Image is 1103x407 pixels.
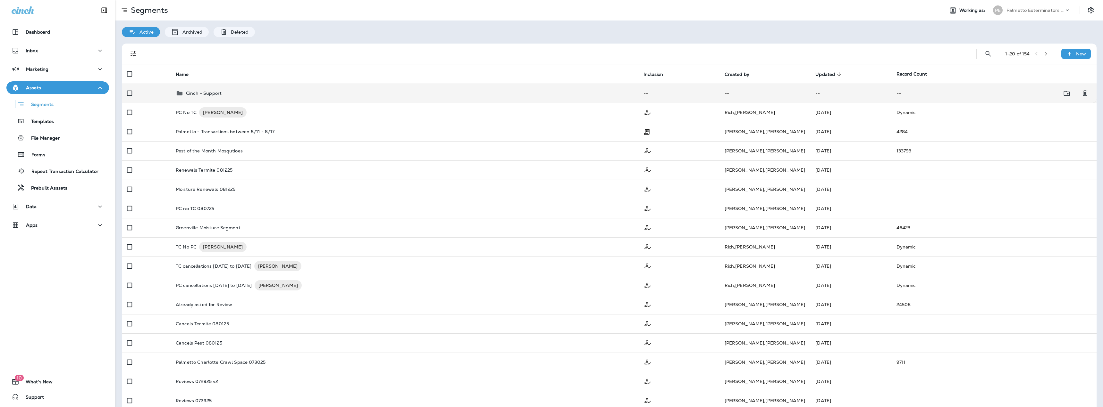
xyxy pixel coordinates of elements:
button: Templates [6,114,109,128]
p: PC cancellations [DATE] to [DATE] [176,280,252,290]
td: Rich , [PERSON_NAME] [720,237,811,256]
td: [DATE] [810,295,891,314]
span: Transaction [644,128,650,134]
span: Updated [815,71,843,77]
p: Archived [179,29,202,35]
span: Customer Only [644,339,652,345]
button: File Manager [6,131,109,144]
span: Customer Only [644,109,652,115]
td: 4284 [891,122,1097,141]
span: Customer Only [644,224,652,230]
span: Inclusion [644,72,663,77]
p: Cancels Termite 080125 [176,321,229,326]
td: -- [810,84,891,103]
td: [DATE] [810,333,891,353]
td: 46423 [891,218,1097,237]
td: [PERSON_NAME] , [PERSON_NAME] [720,333,811,353]
span: Customer Only [644,147,652,153]
span: Created by [725,72,749,77]
div: [PERSON_NAME] [254,261,302,271]
td: [PERSON_NAME] , [PERSON_NAME] [720,295,811,314]
span: Updated [815,72,835,77]
td: [DATE] [810,314,891,333]
p: TC cancellations [DATE] to [DATE] [176,261,252,271]
p: Marketing [26,67,48,72]
span: Customer Only [644,378,652,384]
p: Moisture Renewals 081225 [176,187,235,192]
td: Rich , [PERSON_NAME] [720,103,811,122]
button: Repeat Transaction Calculator [6,164,109,178]
button: Filters [127,47,140,60]
p: Forms [25,152,45,158]
td: 9711 [891,353,1097,372]
p: Cancels Pest 080125 [176,340,222,346]
td: [DATE] [810,160,891,180]
span: [PERSON_NAME] [254,263,302,269]
td: [PERSON_NAME] , [PERSON_NAME] [720,372,811,391]
td: [PERSON_NAME] , [PERSON_NAME] [720,218,811,237]
td: [DATE] [810,180,891,199]
p: Active [136,29,154,35]
p: Palmetto Exterminators LLC [1006,8,1064,13]
span: Customer Only [644,243,652,249]
span: Created by [725,71,758,77]
span: Working as: [959,8,987,13]
span: Name [176,71,197,77]
button: Apps [6,219,109,232]
td: [DATE] [810,122,891,141]
td: [PERSON_NAME] , [PERSON_NAME] [720,199,811,218]
td: [DATE] [810,353,891,372]
button: 10What's New [6,375,109,388]
p: Deleted [228,29,248,35]
span: Inclusion [644,71,671,77]
p: Reviews 072925 v2 [176,379,218,384]
button: Segments [6,97,109,111]
p: Renewals Termite 081225 [176,167,232,173]
td: -- [638,84,719,103]
td: [PERSON_NAME] , [PERSON_NAME] [720,160,811,180]
td: [DATE] [810,372,891,391]
p: Pest of the Month Mosqutioes [176,148,243,153]
td: [DATE] [810,103,891,122]
span: Record Count [897,71,927,77]
p: Repeat Transaction Calculator [25,169,98,175]
p: New [1076,51,1086,56]
span: Customer Only [644,205,652,211]
td: [DATE] [810,256,891,276]
td: -- [891,84,989,103]
button: Search Segments [982,47,995,60]
p: PC No TC [176,107,197,118]
td: [DATE] [810,141,891,160]
td: -- [720,84,811,103]
span: What's New [19,379,53,387]
span: Customer Only [644,282,652,288]
td: [PERSON_NAME] , [PERSON_NAME] [720,353,811,372]
button: Forms [6,148,109,161]
p: Apps [26,223,38,228]
p: PC no TC 080725 [176,206,214,211]
td: 133793 [891,141,1097,160]
button: Data [6,200,109,213]
button: Collapse Sidebar [95,4,113,17]
button: Dashboard [6,26,109,38]
span: Customer Only [644,301,652,307]
p: Segments [128,5,168,15]
td: Dynamic [891,237,1097,256]
button: Delete [1079,87,1091,100]
p: Prebuilt Asssets [25,185,67,191]
p: Cinch - Support [186,91,222,96]
span: [PERSON_NAME] [199,109,247,116]
td: [PERSON_NAME] , [PERSON_NAME] [720,314,811,333]
td: [DATE] [810,218,891,237]
td: [PERSON_NAME] , [PERSON_NAME] [720,141,811,160]
div: PE [993,5,1003,15]
td: Dynamic [891,103,1097,122]
p: Assets [26,85,41,90]
p: File Manager [25,135,60,142]
button: Inbox [6,44,109,57]
td: [DATE] [810,199,891,218]
td: [DATE] [810,276,891,295]
p: Templates [25,119,54,125]
button: Settings [1085,4,1097,16]
p: Palmetto Charlotte Crawl Space 073025 [176,360,265,365]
